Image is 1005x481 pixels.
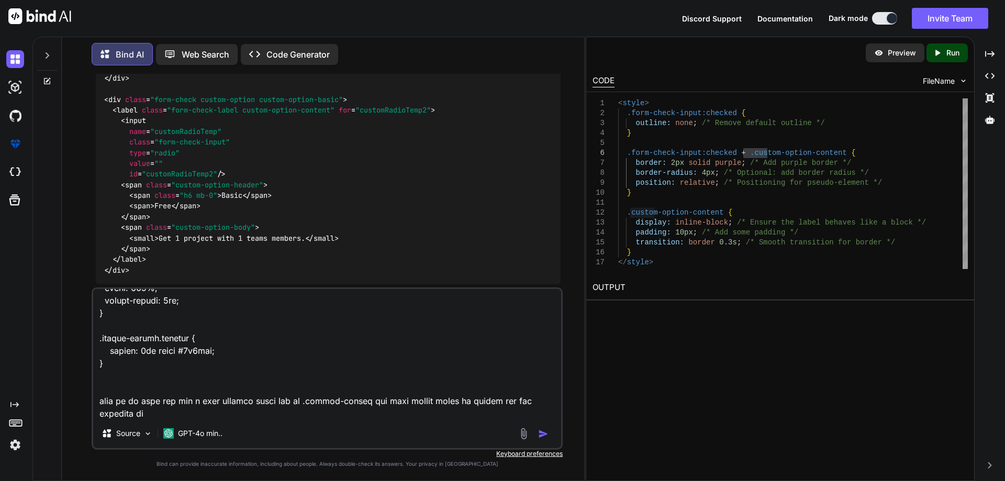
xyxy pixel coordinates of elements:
span: position: [635,178,675,187]
span: .form-check-input:checked [627,109,736,117]
span: } [627,248,631,256]
span: } [627,129,631,137]
span: ; [728,218,732,227]
span: value [129,159,150,168]
p: GPT-4o min.. [178,428,222,439]
p: Preview [888,48,916,58]
img: GPT-4o mini [163,428,174,439]
span: </ > [104,265,129,275]
textarea: <lor ipsum="dolors-ametco adipis-elitse-doeiu te-1"> <incid utlab="etdo-magna-aliqu enimad-minimv... [93,289,561,419]
img: Pick Models [143,429,152,438]
span: > [644,99,649,107]
img: chevron down [959,76,968,85]
span: < = = = = = /> [104,116,230,179]
div: 16 [593,248,605,258]
span: < > [129,233,159,243]
span: "radio" [150,148,180,158]
span: 0.3s [719,238,737,247]
div: 3 [593,118,605,128]
img: darkChat [6,50,24,68]
div: 9 [593,178,605,188]
div: 10 [593,188,605,198]
span: class [129,138,150,147]
div: 15 [593,238,605,248]
span: /* Add purple border */ [750,159,851,167]
span: none [675,119,693,127]
div: 18 [593,267,605,277]
span: solid [688,159,710,167]
span: < = > [121,223,259,232]
div: 2 [593,108,605,118]
span: border-radius: [635,169,697,177]
span: padding: [635,228,671,237]
span: "form-check-input" [154,138,230,147]
span: transition: [635,238,684,247]
span: "custom-option-header" [171,180,263,189]
img: icon [538,429,549,439]
span: relative [679,178,714,187]
div: CODE [593,75,615,87]
span: "form-check-label custom-option-content" [167,105,334,115]
span: "customRadioTemp" [150,127,221,136]
div: 1 [593,98,605,108]
span: style [622,99,644,107]
img: preview [874,48,884,58]
div: 11 [593,198,605,208]
span: /* Optional: add border radius */ [723,169,868,177]
span: id [129,170,138,179]
div: 14 [593,228,605,238]
span: ; [715,178,719,187]
span: span [129,212,146,221]
span: < = > [129,191,221,200]
h2: OUTPUT [586,275,974,300]
div: 13 [593,218,605,228]
span: small [314,233,334,243]
span: .custom-option-content [627,208,723,217]
span: < > [129,202,154,211]
span: class [146,223,167,232]
span: + [741,149,745,157]
span: .form-check-input:checked [627,149,736,157]
p: Bind can provide inaccurate information, including about people. Always double-check its answers.... [92,460,563,468]
div: 8 [593,168,605,178]
div: 6 [593,148,605,158]
span: 10px [675,228,693,237]
span: span [251,191,267,200]
span: div [113,73,125,83]
span: style [627,258,649,266]
p: Code Generator [266,48,330,61]
button: Documentation [757,13,813,24]
span: small [133,233,154,243]
span: < = = > [113,105,435,115]
span: label [117,105,138,115]
span: ; [737,238,741,247]
span: </ > [121,212,150,221]
div: 4 [593,128,605,138]
span: </ > [104,73,129,83]
span: span [125,180,142,189]
span: </ > [242,191,272,200]
div: 12 [593,208,605,218]
span: class [154,191,175,200]
p: Bind AI [116,48,144,61]
p: Source [116,428,140,439]
span: "form-check custom-option custom-option-basic" [150,95,343,104]
span: { [728,208,732,217]
span: purple [715,159,741,167]
span: "" [154,159,163,168]
span: </ > [113,255,146,264]
span: /* Add some padding */ [701,228,798,237]
span: { [851,149,855,157]
span: class [146,180,167,189]
span: border [688,238,714,247]
span: > [649,258,653,266]
span: "h6 mb-0" [180,191,217,200]
span: /* Positioning for pseudo-element */ [723,178,881,187]
img: Bind AI [8,8,71,24]
span: /* Remove default outline */ [701,119,824,127]
span: label [121,255,142,264]
span: /* Smooth transition for border */ [745,238,895,247]
div: 7 [593,158,605,168]
img: attachment [518,428,530,440]
span: </ > [121,244,150,253]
